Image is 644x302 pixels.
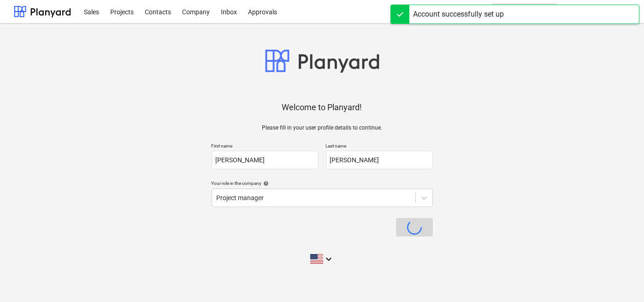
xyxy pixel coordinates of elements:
[212,180,433,186] div: Your role in the company
[212,143,319,151] p: First name
[262,124,382,132] p: Please fill in your user profile details to continue.
[212,151,319,169] input: First name
[326,143,433,151] p: Last name
[326,151,433,169] input: Last name
[598,258,644,302] div: Widget de chat
[413,9,504,20] div: Account successfully set up
[262,181,269,186] span: help
[282,102,362,113] p: Welcome to Planyard!
[323,254,334,265] i: keyboard_arrow_down
[598,258,644,302] iframe: Chat Widget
